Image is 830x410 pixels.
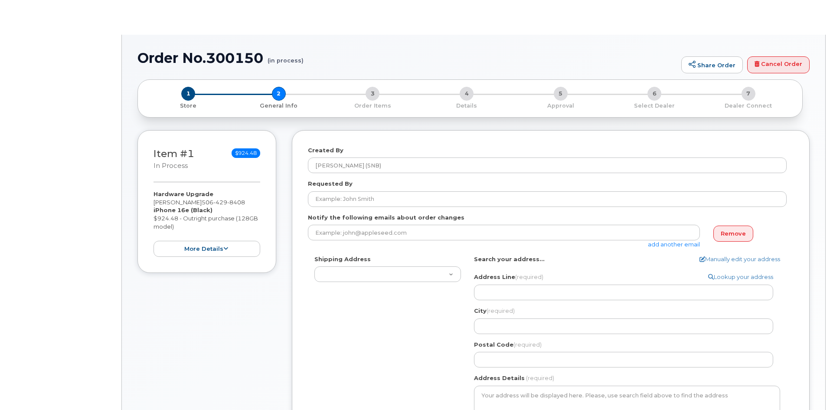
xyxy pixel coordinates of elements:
label: Created By [308,146,343,154]
span: (required) [515,273,543,280]
label: City [474,307,515,315]
h1: Order No.300150 [137,50,677,66]
label: Address Details [474,374,525,382]
strong: iPhone 16e (Black) [154,207,212,213]
label: Shipping Address [314,255,371,263]
h3: Item #1 [154,148,194,171]
span: 506 [202,199,245,206]
p: Store [148,102,229,110]
a: Remove [713,226,753,242]
span: (required) [487,307,515,314]
strong: Hardware Upgrade [154,190,213,197]
a: 1 Store [145,101,232,110]
small: (in process) [268,50,304,64]
input: Example: john@appleseed.com [308,225,700,240]
a: Lookup your address [708,273,773,281]
a: Cancel Order [747,56,810,74]
a: Share Order [681,56,743,74]
button: more details [154,241,260,257]
span: 8408 [227,199,245,206]
a: Manually edit your address [699,255,780,263]
small: in process [154,162,188,170]
span: $924.48 [232,148,260,158]
span: 1 [181,87,195,101]
label: Postal Code [474,341,542,349]
span: (required) [526,374,554,381]
label: Requested By [308,180,353,188]
a: add another email [648,241,700,248]
label: Address Line [474,273,543,281]
span: 429 [213,199,227,206]
label: Search your address... [474,255,545,263]
label: Notify the following emails about order changes [308,213,464,222]
input: Example: John Smith [308,191,787,207]
div: [PERSON_NAME] $924.48 - Outright purchase (128GB model) [154,190,260,257]
span: (required) [513,341,542,348]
